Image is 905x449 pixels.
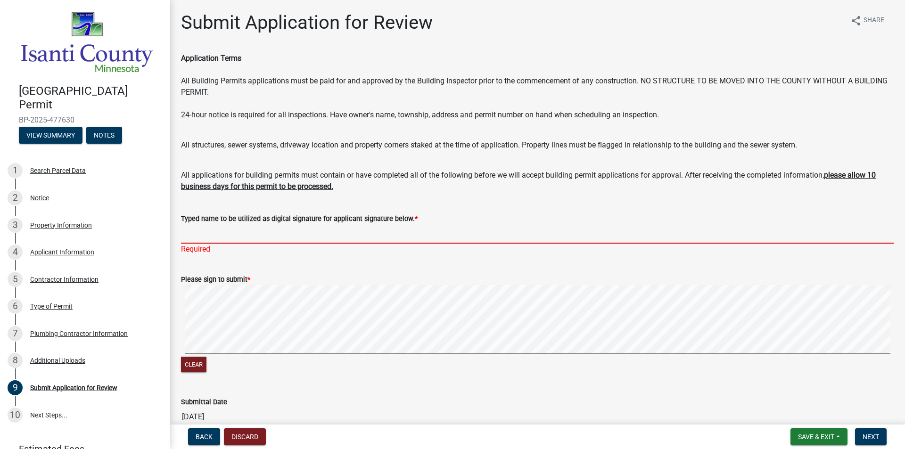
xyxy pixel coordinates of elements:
div: All Building Permits applications must be paid for and approved by the Building Inspector prior t... [181,53,894,121]
b: Application Terms [181,54,241,63]
div: 10 [8,408,23,423]
div: Property Information [30,222,92,229]
button: shareShare [843,11,892,30]
span: Share [864,15,884,26]
img: Isanti County, Minnesota [19,10,155,74]
wm-modal-confirm: Notes [86,132,122,139]
h4: [GEOGRAPHIC_DATA] Permit [19,84,162,112]
label: Please sign to submit [181,277,250,283]
div: 2 [8,190,23,205]
button: Notes [86,127,122,144]
button: Next [855,428,887,445]
div: All applications for building permits must contain or have completed all of the following before ... [181,158,894,192]
div: Required [181,244,894,255]
button: Clear [181,357,206,372]
div: 7 [8,326,23,341]
span: Back [196,433,213,441]
div: Applicant Information [30,249,94,255]
span: Save & Exit [798,433,834,441]
wm-modal-confirm: Summary [19,132,82,139]
label: Typed name to be utilized as digital signature for applicant signature below. [181,216,418,222]
button: Save & Exit [790,428,847,445]
h1: Submit Application for Review [181,11,433,34]
div: Submit Application for Review [30,384,117,391]
button: Discard [224,428,266,445]
div: Additional Uploads [30,357,85,364]
div: 4 [8,245,23,260]
div: Contractor Information [30,276,99,283]
label: Submittal Date [181,399,227,406]
div: All structures, sewer systems, driveway location and property corners staked at the time of appli... [181,128,894,151]
u: 24-hour notice is required for all inspections. Have owner's name, township, address and permit n... [181,110,659,119]
div: 6 [8,299,23,314]
div: Notice [30,195,49,201]
div: 3 [8,218,23,233]
div: 1 [8,163,23,178]
span: BP-2025-477630 [19,115,151,124]
div: Search Parcel Data [30,167,86,174]
span: Next [863,433,879,441]
button: Back [188,428,220,445]
div: 9 [8,380,23,395]
div: 5 [8,272,23,287]
div: Type of Permit [30,303,73,310]
div: Plumbing Contractor Information [30,330,128,337]
button: View Summary [19,127,82,144]
i: share [850,15,862,26]
div: 8 [8,353,23,368]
